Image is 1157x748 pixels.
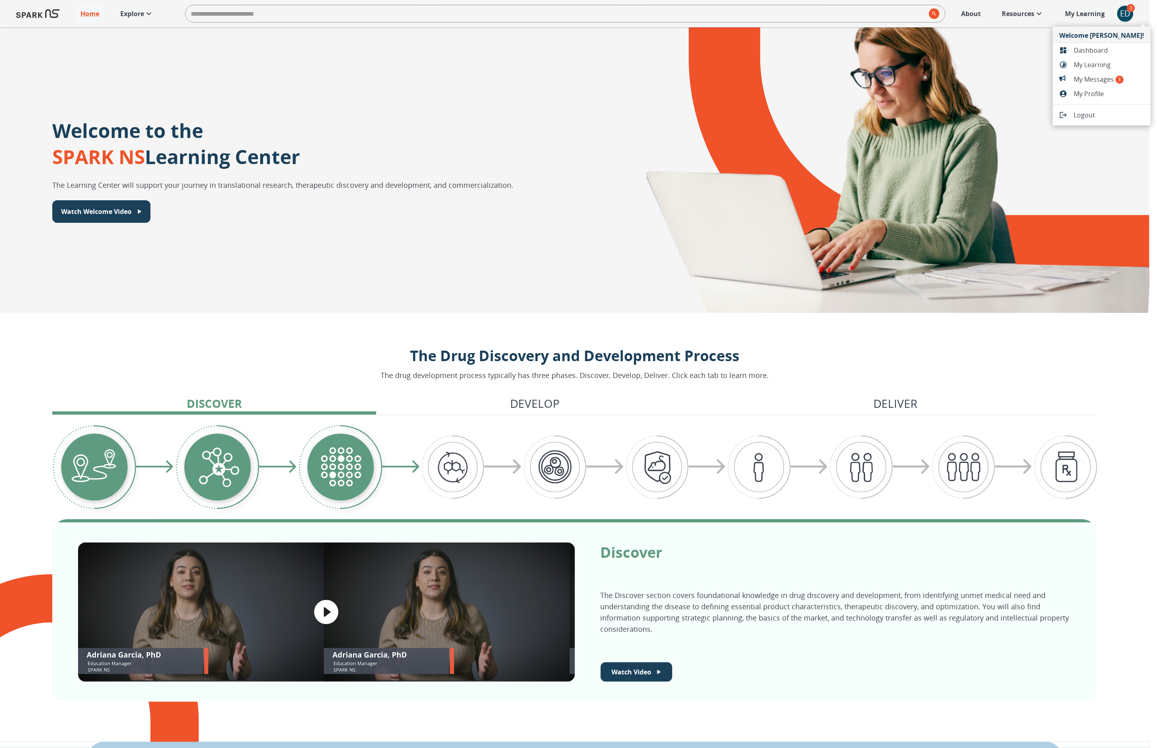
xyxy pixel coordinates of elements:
[1074,60,1144,70] span: My Learning
[1074,45,1144,55] span: Dashboard
[1074,89,1144,99] span: My Profile
[1074,74,1144,84] span: My Messages
[1053,27,1151,43] li: Welcome [PERSON_NAME]!
[1074,110,1144,120] span: Logout
[1116,76,1124,84] span: 3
